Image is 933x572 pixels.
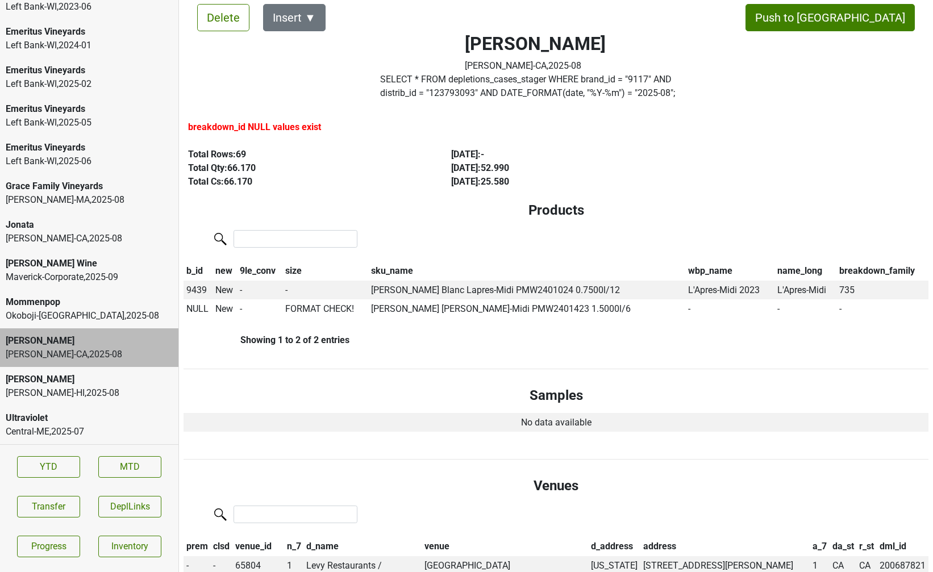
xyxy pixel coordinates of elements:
[6,116,173,130] div: Left Bank-WI , 2025 - 05
[830,537,857,556] th: da_st: activate to sort column ascending
[213,299,237,319] td: New
[775,261,836,281] th: name_long: activate to sort column ascending
[451,161,688,175] div: [DATE] : 52.990
[685,261,774,281] th: wbp_name: activate to sort column ascending
[589,537,641,556] th: d_address: activate to sort column ascending
[6,155,173,168] div: Left Bank-WI , 2025 - 06
[213,281,237,300] td: New
[6,295,173,309] div: Mommenpop
[186,303,209,314] span: NULL
[465,33,606,55] h2: [PERSON_NAME]
[263,4,326,31] button: Insert ▼
[6,411,173,425] div: Ultraviolet
[6,270,173,284] div: Maverick-Corporate , 2025 - 09
[184,335,349,345] div: Showing 1 to 2 of 2 entries
[775,281,836,300] td: L'Apres-Midi
[6,141,173,155] div: Emeritus Vineyards
[98,456,161,478] a: MTD
[368,281,685,300] td: [PERSON_NAME] Blanc Lapres-Midi PMW2401024 0.7500l/12
[6,232,173,245] div: [PERSON_NAME]-CA , 2025 - 08
[877,537,928,556] th: dml_id: activate to sort column ascending
[6,64,173,77] div: Emeritus Vineyards
[284,537,304,556] th: n_7: activate to sort column ascending
[6,39,173,52] div: Left Bank-WI , 2024 - 01
[188,175,425,189] div: Total Cs: 66.170
[282,299,368,319] td: FORMAT CHECK!
[380,73,690,100] label: Click to copy query
[6,348,173,361] div: [PERSON_NAME]-CA , 2025 - 08
[213,261,237,281] th: new: activate to sort column ascending
[282,261,368,281] th: size: activate to sort column ascending
[857,537,877,556] th: r_st: activate to sort column ascending
[17,456,80,478] a: YTD
[640,537,810,556] th: address: activate to sort column ascending
[193,387,919,404] h4: Samples
[6,77,173,91] div: Left Bank-WI , 2025 - 02
[6,425,173,439] div: Central-ME , 2025 - 07
[810,537,830,556] th: a_7: activate to sort column ascending
[685,299,774,319] td: -
[685,281,774,300] td: L'Apres-Midi 2023
[188,161,425,175] div: Total Qty: 66.170
[836,299,928,319] td: -
[836,261,928,281] th: breakdown_family: activate to sort column ascending
[98,496,161,517] button: DeplLinks
[303,537,422,556] th: d_name: activate to sort column ascending
[422,537,588,556] th: venue: activate to sort column ascending
[451,175,688,189] div: [DATE] : 25.580
[188,120,321,134] label: breakdown_id NULL values exist
[282,281,368,300] td: -
[211,537,233,556] th: clsd: activate to sort column ascending
[193,478,919,494] h4: Venues
[368,299,685,319] td: [PERSON_NAME] [PERSON_NAME]-Midi PMW2401423 1.5000l/6
[98,536,161,557] a: Inventory
[465,59,606,73] div: [PERSON_NAME]-CA , 2025 - 08
[184,261,213,281] th: b_id: activate to sort column descending
[745,4,915,31] button: Push to [GEOGRAPHIC_DATA]
[237,261,282,281] th: 9le_conv: activate to sort column ascending
[368,261,685,281] th: sku_name: activate to sort column ascending
[186,285,207,295] span: 9439
[232,537,284,556] th: venue_id: activate to sort column ascending
[6,309,173,323] div: Okoboji-[GEOGRAPHIC_DATA] , 2025 - 08
[6,373,173,386] div: [PERSON_NAME]
[6,218,173,232] div: Jonata
[237,281,282,300] td: -
[188,148,425,161] div: Total Rows: 69
[6,25,173,39] div: Emeritus Vineyards
[836,281,928,300] td: 735
[193,202,919,219] h4: Products
[17,496,80,517] button: Transfer
[184,413,928,432] td: No data available
[237,299,282,319] td: -
[451,148,688,161] div: [DATE] : -
[6,334,173,348] div: [PERSON_NAME]
[6,386,173,400] div: [PERSON_NAME]-HI , 2025 - 08
[184,537,211,556] th: prem: activate to sort column descending
[6,257,173,270] div: [PERSON_NAME] Wine
[6,179,173,193] div: Grace Family Vineyards
[775,299,836,319] td: -
[197,4,249,31] button: Delete
[6,193,173,207] div: [PERSON_NAME]-MA , 2025 - 08
[6,102,173,116] div: Emeritus Vineyards
[17,536,80,557] a: Progress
